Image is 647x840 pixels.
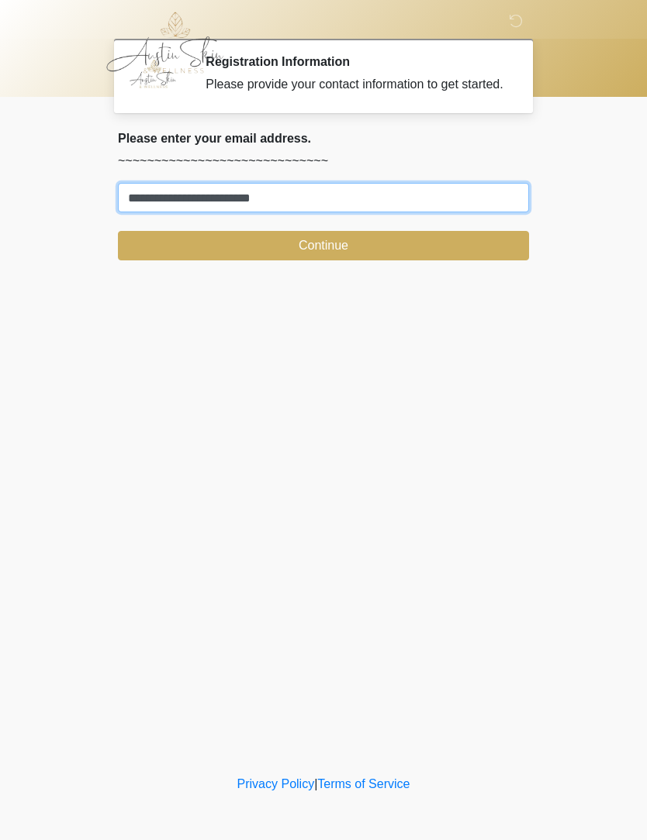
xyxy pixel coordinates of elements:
[237,777,315,790] a: Privacy Policy
[102,12,240,74] img: Austin Skin & Wellness Logo
[118,231,529,260] button: Continue
[118,131,529,146] h2: Please enter your email address.
[314,777,317,790] a: |
[118,152,529,170] p: ~~~~~~~~~~~~~~~~~~~~~~~~~~~~~
[317,777,410,790] a: Terms of Service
